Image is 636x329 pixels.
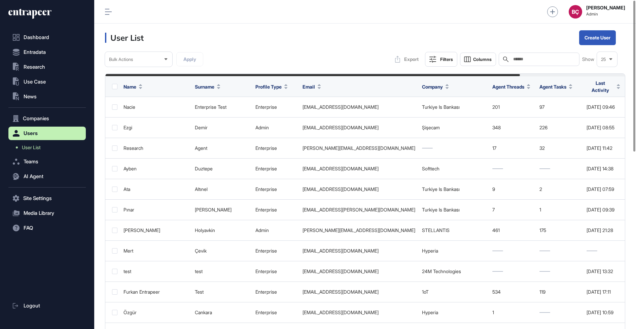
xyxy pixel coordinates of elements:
[586,12,625,17] span: Admin
[255,187,296,192] div: enterprise
[601,57,606,62] span: 25
[195,125,249,130] div: Demir
[303,248,415,254] div: [EMAIL_ADDRESS][DOMAIN_NAME]
[587,145,620,151] div: [DATE] 11:42
[109,57,133,62] span: Bulk Actions
[303,83,315,90] span: Email
[586,5,625,10] strong: [PERSON_NAME]
[587,207,620,212] div: [DATE] 09:39
[422,248,438,254] a: Hyperia
[123,83,136,90] span: Name
[24,210,54,216] span: Media Library
[587,166,620,171] div: [DATE] 14:38
[22,145,41,150] span: User List
[8,45,86,59] button: Entradata
[303,145,415,151] div: [PERSON_NAME][EMAIL_ADDRESS][DOMAIN_NAME]
[539,125,580,130] div: 226
[23,116,49,121] span: Companies
[579,30,616,45] button: Create User
[422,309,438,315] a: Hyperia
[587,79,614,94] span: Last Activity
[8,170,86,183] button: AI Agent
[492,207,533,212] div: 7
[195,83,214,90] span: Surname
[255,83,288,90] button: Profile Type
[539,289,580,295] div: 119
[422,125,440,130] a: Şişecam
[123,310,188,315] div: Özgür
[195,83,220,90] button: Surname
[422,289,429,295] a: 1oT
[123,248,188,254] div: Mert
[8,155,86,168] button: Teams
[255,166,296,171] div: enterprise
[492,187,533,192] div: 9
[422,83,443,90] span: Company
[303,228,415,233] div: [PERSON_NAME][EMAIL_ADDRESS][DOMAIN_NAME]
[303,207,415,212] div: [EMAIL_ADDRESS][PERSON_NAME][DOMAIN_NAME]
[255,104,296,110] div: enterprise
[587,269,620,274] div: [DATE] 13:32
[492,310,533,315] div: 1
[195,228,249,233] div: Holyavkin
[422,104,460,110] a: Turkiye Is Bankası
[255,248,296,254] div: enterprise
[8,31,86,44] a: Dashboard
[24,94,37,99] span: News
[422,227,450,233] a: STELLANTIS
[195,145,249,151] div: Agent
[303,269,415,274] div: [EMAIL_ADDRESS][DOMAIN_NAME]
[24,159,38,164] span: Teams
[195,187,249,192] div: Altınel
[539,228,580,233] div: 175
[539,83,572,90] button: Agent Tasks
[123,83,142,90] button: Name
[123,166,188,171] div: Ayben
[303,310,415,315] div: [EMAIL_ADDRESS][DOMAIN_NAME]
[539,83,566,90] span: Agent Tasks
[492,125,533,130] div: 348
[24,131,38,136] span: Users
[195,104,249,110] div: Enterprise Test
[303,289,415,295] div: [EMAIL_ADDRESS][DOMAIN_NAME]
[587,310,620,315] div: [DATE] 10:59
[255,289,296,295] div: enterprise
[539,145,580,151] div: 32
[440,57,453,62] div: Filters
[569,5,582,19] div: BÇ
[425,52,457,67] button: Filters
[303,187,415,192] div: [EMAIL_ADDRESS][DOMAIN_NAME]
[24,50,46,55] span: Entradata
[539,104,580,110] div: 97
[422,83,449,90] button: Company
[195,289,249,295] div: Test
[539,187,580,192] div: 2
[24,174,43,179] span: AI Agent
[195,248,249,254] div: Çevik
[587,125,620,130] div: [DATE] 08:55
[492,104,533,110] div: 201
[255,145,296,151] div: enterprise
[422,268,461,274] a: 24M Technologies
[123,125,188,130] div: Ezgi
[460,53,496,66] button: Columns
[539,207,580,212] div: 1
[123,228,188,233] div: [PERSON_NAME]
[473,57,492,62] span: Columns
[492,83,530,90] button: Agent Threads
[492,289,533,295] div: 534
[587,228,620,233] div: [DATE] 21:28
[123,187,188,192] div: Ata
[255,269,296,274] div: enterprise
[8,221,86,235] button: FAQ
[123,269,188,274] div: test
[23,196,52,201] span: Site Settings
[255,83,282,90] span: Profile Type
[422,186,460,192] a: Turkiye Is Bankası
[255,125,296,130] div: admin
[8,60,86,74] button: Research
[492,83,524,90] span: Agent Threads
[391,53,422,66] button: Export
[8,75,86,89] button: Use Case
[422,166,439,171] a: Softtech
